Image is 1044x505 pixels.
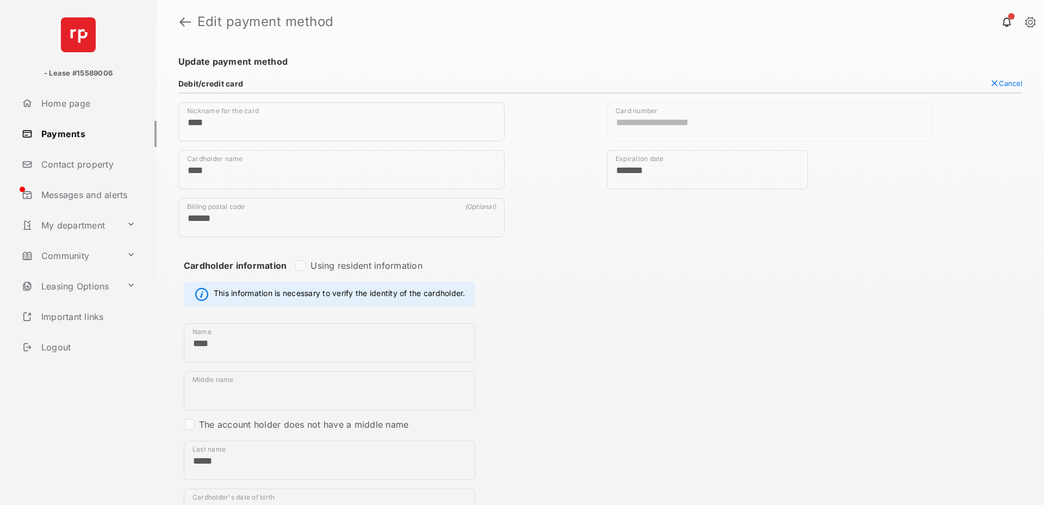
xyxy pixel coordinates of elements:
[214,288,465,298] font: This information is necessary to verify the identity of the cardholder.
[310,260,422,271] font: Using resident information
[17,212,122,238] a: My department
[990,79,1022,88] button: Cancel
[17,334,157,360] a: Logout
[197,14,334,29] font: Edit payment method
[17,273,122,299] a: Leasing Options
[17,121,157,147] a: Payments
[44,69,113,77] font: - Lease #15589006
[178,56,288,67] font: Update payment method
[17,90,157,116] a: Home page
[199,419,408,430] font: The account holder does not have a middle name
[184,260,287,271] font: Cardholder information
[178,79,243,88] font: Debit/credit card
[61,17,96,52] img: svg+xml;base64,PHN2ZyB4bWxucz0iaHR0cDovL3d3dy53My5vcmcvMjAwMC9zdmciIHdpZHRoPSI2NCIgaGVpZ2h0PSI2NC...
[17,151,157,177] a: Contact property
[17,304,140,330] a: Important links
[999,79,1022,88] font: Cancel
[17,182,157,208] a: Messages and alerts
[17,243,122,269] a: Community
